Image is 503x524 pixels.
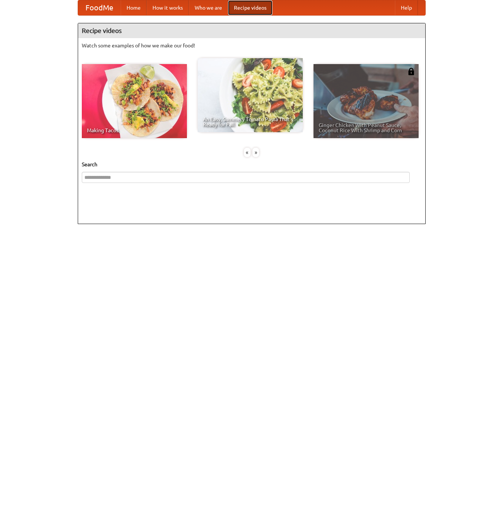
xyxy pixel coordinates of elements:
a: An Easy, Summery Tomato Pasta That's Ready for Fall [198,58,303,132]
p: Watch some examples of how we make our food! [82,42,422,49]
a: Who we are [189,0,228,15]
h5: Search [82,161,422,168]
span: An Easy, Summery Tomato Pasta That's Ready for Fall [203,117,298,127]
span: Making Tacos [87,128,182,133]
a: Making Tacos [82,64,187,138]
a: Recipe videos [228,0,272,15]
a: How it works [147,0,189,15]
a: Help [395,0,418,15]
div: « [244,148,251,157]
div: » [252,148,259,157]
a: FoodMe [78,0,121,15]
a: Home [121,0,147,15]
img: 483408.png [408,68,415,75]
h4: Recipe videos [78,23,425,38]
